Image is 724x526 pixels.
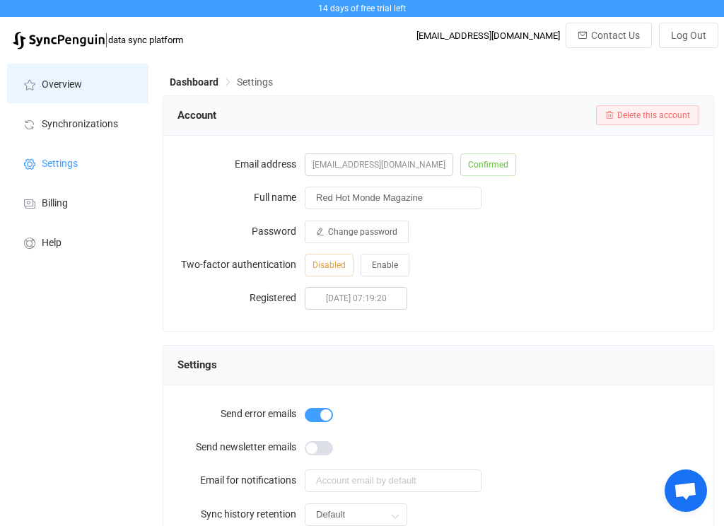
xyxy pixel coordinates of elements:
a: |data sync platform [13,30,183,49]
a: Billing [7,182,148,222]
span: Enable [372,260,398,270]
input: Account email by default [305,469,481,492]
div: [EMAIL_ADDRESS][DOMAIN_NAME] [416,30,560,41]
button: Enable [361,254,409,276]
span: Delete this account [617,110,690,120]
button: Contact Us [566,23,652,48]
button: Delete this account [596,105,699,125]
span: Billing [42,198,68,209]
div: Breadcrumb [170,77,273,87]
span: Overview [42,79,82,90]
span: data sync platform [108,35,183,45]
span: Contact Us [591,30,640,41]
label: Email address [177,150,305,178]
label: Password [177,217,305,245]
span: | [105,30,108,49]
a: Settings [7,143,148,182]
span: Disabled [305,254,354,276]
label: Send newsletter emails [177,433,305,461]
a: Overview [7,64,148,103]
span: Log Out [671,30,706,41]
a: Synchronizations [7,103,148,143]
button: Change password [305,221,409,243]
span: Account [177,105,216,126]
span: Synchronizations [42,119,118,130]
img: syncpenguin.svg [13,32,105,49]
span: Settings [177,354,217,375]
span: Confirmed [460,153,516,176]
span: [EMAIL_ADDRESS][DOMAIN_NAME] [305,153,453,176]
label: Send error emails [177,399,305,428]
input: Select [305,503,407,526]
label: Registered [177,284,305,312]
span: Dashboard [170,76,218,88]
span: Settings [42,158,78,170]
button: Log Out [659,23,718,48]
span: Change password [328,227,397,237]
span: Help [42,238,62,249]
label: Two-factor authentication [177,250,305,279]
div: Open chat [665,469,707,512]
a: Help [7,222,148,262]
label: Email for notifications [177,466,305,494]
span: [DATE] 07:19:20 [305,287,407,310]
span: Settings [237,76,273,88]
span: 14 days of free trial left [318,4,406,13]
label: Full name [177,183,305,211]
